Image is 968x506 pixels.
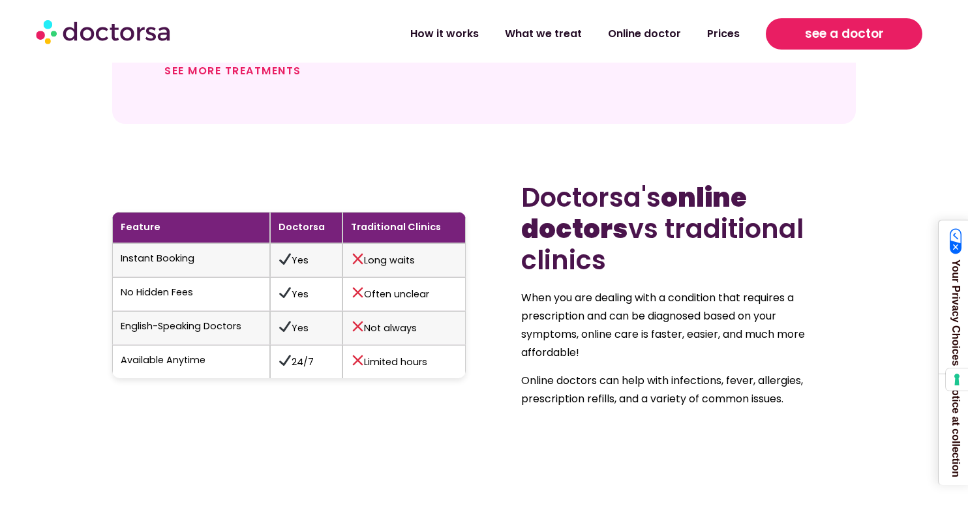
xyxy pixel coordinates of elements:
[342,311,465,345] td: Not always
[766,18,922,50] a: see a doctor
[521,179,747,247] b: online doctors
[112,277,270,311] td: No Hidden Fees
[112,311,270,345] td: English-Speaking Doctors
[521,289,824,362] p: When you are dealing with a condition that requires a prescription and can be diagnosed based on ...
[805,23,884,44] span: see a doctor
[342,212,465,243] th: Traditional Clinics
[270,311,342,345] td: Yes
[950,228,962,254] img: California Consumer Privacy Act (CCPA) Opt-Out Icon
[342,277,465,311] td: Often unclear
[279,287,290,298] img: ✔️
[342,345,465,378] td: Limited hours
[694,19,753,49] a: Prices
[521,182,856,276] h2: Doctorsa's vs traditional clinics
[595,19,694,49] a: Online doctor
[352,355,363,366] img: ❌
[397,19,492,49] a: How it works
[256,19,753,49] nav: Menu
[270,212,342,243] th: Doctorsa
[352,287,363,298] img: ❌
[164,63,301,78] a: See more treatments
[279,355,290,366] img: ✔️
[279,321,290,332] img: ✔️
[521,372,824,408] p: Online doctors can help with infections, fever, allergies, prescription refills, and a variety of...
[270,345,342,378] td: 24/7
[352,253,363,264] img: ❌
[279,253,290,264] img: ✔️
[946,368,968,391] button: Your consent preferences for tracking technologies
[112,243,270,277] td: Instant Booking
[352,321,363,332] img: ❌
[270,243,342,277] td: Yes
[112,212,270,243] th: Feature
[492,19,595,49] a: What we treat
[112,345,270,378] td: Available Anytime
[270,277,342,311] td: Yes
[342,243,465,277] td: Long waits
